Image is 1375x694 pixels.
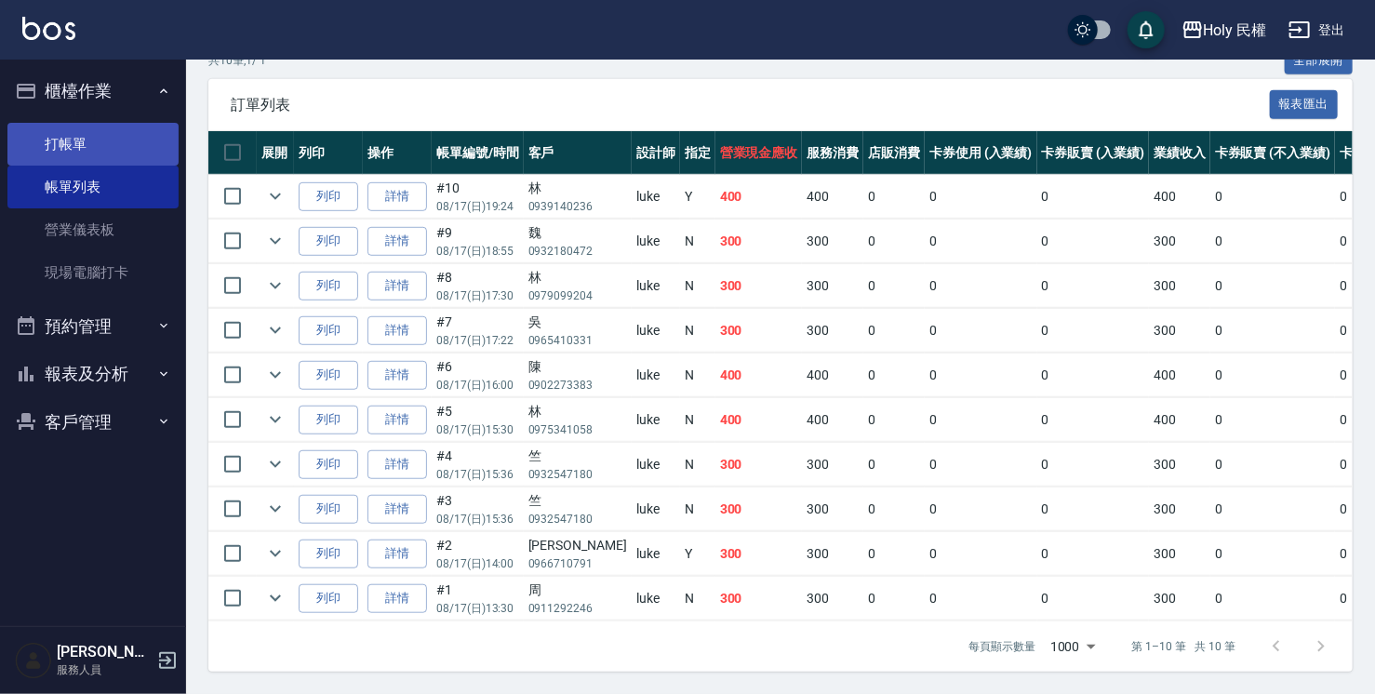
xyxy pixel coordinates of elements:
button: expand row [261,227,289,255]
a: 詳情 [367,495,427,524]
p: 每頁顯示數量 [968,638,1035,655]
td: 0 [1037,264,1150,308]
td: #9 [432,220,524,263]
p: 0932180472 [528,243,627,260]
td: 0 [863,487,925,531]
td: 0 [1210,443,1335,487]
p: 08/17 (日) 17:30 [436,287,519,304]
th: 列印 [294,131,363,175]
p: 0902273383 [528,377,627,394]
td: 300 [802,309,863,353]
div: 周 [528,581,627,600]
th: 設計師 [632,131,680,175]
td: 0 [1037,220,1150,263]
th: 指定 [680,131,715,175]
p: 0979099204 [528,287,627,304]
th: 業績收入 [1149,131,1210,175]
td: luke [632,487,680,531]
td: 400 [1149,354,1210,397]
td: 0 [1037,443,1150,487]
td: 0 [1037,354,1150,397]
a: 現場電腦打卡 [7,251,179,294]
button: 報表及分析 [7,350,179,398]
td: N [680,443,715,487]
p: 0911292246 [528,600,627,617]
div: 1000 [1043,621,1102,672]
td: Y [680,532,715,576]
td: 300 [802,532,863,576]
td: #3 [432,487,524,531]
td: 300 [802,220,863,263]
td: luke [632,220,680,263]
a: 詳情 [367,540,427,568]
td: N [680,220,715,263]
div: Holy 民權 [1204,19,1267,42]
td: N [680,487,715,531]
td: 400 [715,354,803,397]
td: 300 [802,577,863,621]
td: luke [632,532,680,576]
td: 300 [802,487,863,531]
button: expand row [261,182,289,210]
td: #4 [432,443,524,487]
button: 列印 [299,406,358,434]
td: 300 [802,264,863,308]
a: 詳情 [367,450,427,479]
td: 300 [715,577,803,621]
th: 客戶 [524,131,632,175]
td: 0 [1210,264,1335,308]
button: 列印 [299,272,358,300]
td: 400 [1149,175,1210,219]
td: 300 [715,309,803,353]
th: 卡券使用 (入業績) [925,131,1037,175]
td: 0 [1037,532,1150,576]
img: Person [15,642,52,679]
p: 0966710791 [528,555,627,572]
p: 0965410331 [528,332,627,349]
td: 0 [925,309,1037,353]
button: 列印 [299,495,358,524]
th: 展開 [257,131,294,175]
td: 400 [802,398,863,442]
td: luke [632,175,680,219]
td: 300 [1149,309,1210,353]
button: 預約管理 [7,302,179,351]
div: 林 [528,179,627,198]
td: luke [632,354,680,397]
td: 300 [715,443,803,487]
a: 打帳單 [7,123,179,166]
td: 300 [1149,220,1210,263]
a: 詳情 [367,227,427,256]
a: 詳情 [367,406,427,434]
td: 0 [863,309,925,353]
td: luke [632,443,680,487]
th: 卡券販賣 (不入業績) [1210,131,1335,175]
button: expand row [261,361,289,389]
td: luke [632,264,680,308]
td: 0 [925,220,1037,263]
button: 列印 [299,316,358,345]
p: 08/17 (日) 15:36 [436,466,519,483]
td: Y [680,175,715,219]
div: 林 [528,402,627,421]
td: 0 [1210,220,1335,263]
td: 300 [1149,443,1210,487]
button: 列印 [299,227,358,256]
td: 0 [863,354,925,397]
td: N [680,354,715,397]
a: 詳情 [367,584,427,613]
td: 400 [1149,398,1210,442]
a: 詳情 [367,182,427,211]
td: 0 [863,443,925,487]
td: #2 [432,532,524,576]
td: luke [632,577,680,621]
td: #6 [432,354,524,397]
a: 營業儀表板 [7,208,179,251]
td: luke [632,309,680,353]
a: 詳情 [367,361,427,390]
th: 營業現金應收 [715,131,803,175]
a: 詳情 [367,272,427,300]
button: 列印 [299,361,358,390]
button: 列印 [299,182,358,211]
button: expand row [261,450,289,478]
